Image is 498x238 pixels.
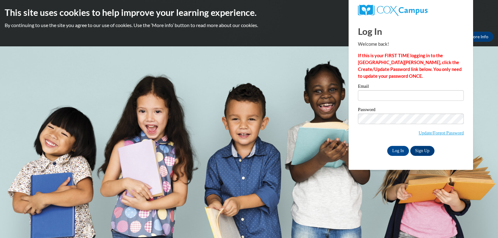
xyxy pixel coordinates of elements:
p: By continuing to use the site you agree to our use of cookies. Use the ‘More info’ button to read... [5,22,493,29]
p: Welcome back! [358,41,464,48]
h1: Log In [358,25,464,38]
h2: This site uses cookies to help improve your learning experience. [5,6,493,19]
strong: If this is your FIRST TIME logging in to the [GEOGRAPHIC_DATA][PERSON_NAME], click the Create/Upd... [358,53,462,79]
input: Log In [387,146,409,156]
a: COX Campus [358,5,464,16]
a: Update/Forgot Password [419,130,464,135]
a: More Info [464,32,493,42]
label: Email [358,84,464,90]
a: Sign Up [410,146,435,156]
img: COX Campus [358,5,428,16]
label: Password [358,107,464,114]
